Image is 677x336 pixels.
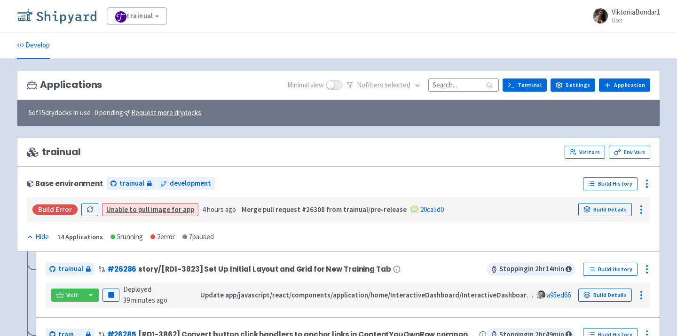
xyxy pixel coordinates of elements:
[170,178,211,189] span: development
[150,232,175,242] div: 2 error
[102,289,119,302] button: Pause
[58,264,83,274] span: trainual
[119,178,144,189] span: trainual
[565,146,605,159] a: Visitors
[182,232,214,242] div: 7 paused
[57,232,103,242] div: 14 Applications
[242,205,407,214] strong: Merge pull request #26308 from trainual/pre-release
[609,146,650,159] a: Env Vars
[32,204,78,215] div: Build Error
[157,177,215,190] a: development
[599,78,650,92] a: Application
[138,265,391,273] span: story/[RD1-3823] Set Up Initial Layout and Grid for New Training Tab
[46,263,94,275] a: trainual
[27,147,81,157] span: trainual
[428,78,499,91] input: Search...
[107,264,136,274] a: #26286
[17,8,96,23] img: Shipyard logo
[29,108,201,118] span: 5 of 15 drydocks in use - 0 pending
[547,290,571,299] a: a95ed66
[420,205,444,214] a: 20ca5d0
[17,32,50,59] a: Develop
[131,108,201,117] u: Request more drydocks
[578,289,632,302] a: Build Details
[106,205,194,214] a: Unable to pull image for app
[287,80,324,91] span: Minimal view
[27,232,50,242] button: Hide
[612,8,660,16] span: ViktoriiaBondar1
[612,17,660,23] small: User
[200,290,542,299] strong: Update app/javascript/react/components/application/home/InteractiveDashboard/InteractiveDashboard...
[123,296,167,305] time: 39 minutes ago
[107,177,156,190] a: trainual
[108,8,166,24] a: trainual
[123,285,167,305] span: Deployed
[357,80,410,91] span: No filter s
[583,263,638,276] a: Build History
[51,289,83,302] a: Visit
[578,203,632,216] a: Build Details
[202,205,236,214] time: 4 hours ago
[27,232,49,242] div: Hide
[27,180,103,188] div: Base environment
[66,291,79,299] span: Visit
[487,263,575,276] span: Stopping in 2 hr 14 min
[110,232,143,242] div: 5 running
[583,177,638,190] a: Build History
[551,78,595,92] a: Settings
[27,79,102,90] h3: Applications
[385,80,410,89] span: selected
[503,78,547,92] a: Terminal
[587,8,660,23] a: ViktoriiaBondar1 User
